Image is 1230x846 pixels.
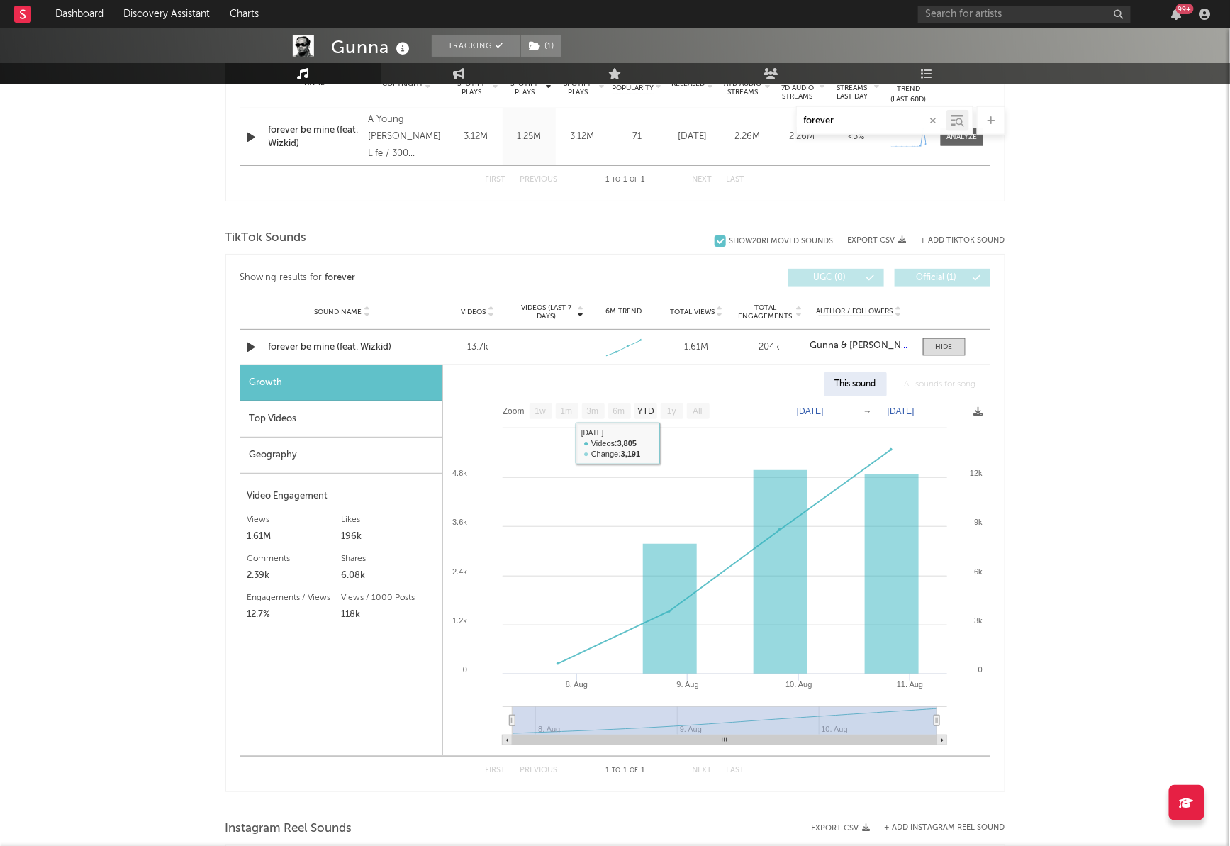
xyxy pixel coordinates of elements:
div: [DATE] [669,130,717,144]
input: Search for artists [918,6,1131,23]
div: + Add Instagram Reel Sound [871,824,1005,832]
div: 1.61M [247,528,342,545]
button: First [486,767,506,774]
button: Next [693,176,712,184]
button: Last [727,767,745,774]
div: All sounds for song [894,372,987,396]
span: Instagram Reel Sounds [225,820,352,837]
span: Videos [462,308,486,316]
span: Sound Name [315,308,362,316]
div: Likes [341,511,435,528]
button: + Add TikTok Sound [921,237,1005,245]
div: Views / 1000 Posts [341,589,435,606]
span: to [612,177,620,183]
text: [DATE] [888,406,915,416]
button: Last [727,176,745,184]
text: 3.6k [452,518,467,526]
button: (1) [521,35,561,57]
div: 1 1 1 [586,172,664,189]
span: Total Engagements [737,304,794,321]
strong: Gunna & [PERSON_NAME] [810,341,922,350]
text: → [863,406,872,416]
div: Views [247,511,342,528]
text: 3m [586,407,598,417]
div: 2.26M [778,130,826,144]
text: 4.8k [452,469,467,477]
div: 13.7k [445,340,511,355]
text: 9k [974,518,983,526]
text: 3k [974,616,983,625]
div: Engagements / Views [247,589,342,606]
div: Show 20 Removed Sounds [729,237,834,246]
span: Author / Followers [817,307,893,316]
div: Comments [247,550,342,567]
div: Showing results for [240,269,615,287]
div: 1.61M [664,340,729,355]
div: 2.39k [247,567,342,584]
button: First [486,176,506,184]
div: Geography [240,438,442,474]
span: TikTok Sounds [225,230,307,247]
div: 6.08k [341,567,435,584]
text: 2.4k [452,567,467,576]
button: Official(1) [895,269,990,287]
button: 99+ [1172,9,1182,20]
div: 1.25M [506,130,552,144]
text: 12k [970,469,983,477]
text: 1w [535,407,546,417]
div: 204k [737,340,803,355]
div: Top Videos [240,401,442,438]
div: Shares [341,550,435,567]
div: 99 + [1176,4,1194,14]
span: Videos (last 7 days) [518,304,575,321]
span: UGC ( 0 ) [798,274,863,282]
div: Growth [240,365,442,401]
a: forever be mine (feat. Wizkid) [269,340,417,355]
span: ( 1 ) [520,35,562,57]
span: Official ( 1 ) [904,274,969,282]
text: 1.2k [452,616,467,625]
text: Zoom [503,407,525,417]
div: Video Engagement [247,488,435,505]
input: Search by song name or URL [797,116,946,127]
text: 10. Aug [785,680,812,689]
text: All [693,407,702,417]
div: 71 [613,130,662,144]
text: 6k [974,567,983,576]
button: UGC(0) [788,269,884,287]
button: Export CSV [848,236,907,245]
button: Next [693,767,712,774]
button: Previous [520,176,558,184]
span: Total Views [670,308,715,316]
button: Tracking [432,35,520,57]
button: Previous [520,767,558,774]
span: to [612,767,620,774]
div: 12.7% [247,606,342,623]
text: 8. Aug [565,680,587,689]
text: 6m [613,407,625,417]
text: 9. Aug [676,680,698,689]
div: forever [325,269,355,286]
text: YTD [637,407,654,417]
text: 1m [560,407,572,417]
text: 0 [978,665,982,674]
div: <5% [833,130,880,144]
div: 196k [341,528,435,545]
text: 1y [667,407,676,417]
a: forever be mine (feat. Wizkid) [269,123,362,151]
div: 3.12M [453,130,499,144]
div: Gunna [332,35,414,59]
text: 11. Aug [897,680,923,689]
div: This sound [824,372,887,396]
a: Gunna & [PERSON_NAME] [810,341,908,351]
span: of [630,177,638,183]
div: 6M Trend [591,306,656,317]
text: [DATE] [797,406,824,416]
div: 1 1 1 [586,762,664,779]
button: Export CSV [812,824,871,833]
div: 2.26M [724,130,771,144]
div: 3.12M [559,130,605,144]
span: of [630,767,638,774]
